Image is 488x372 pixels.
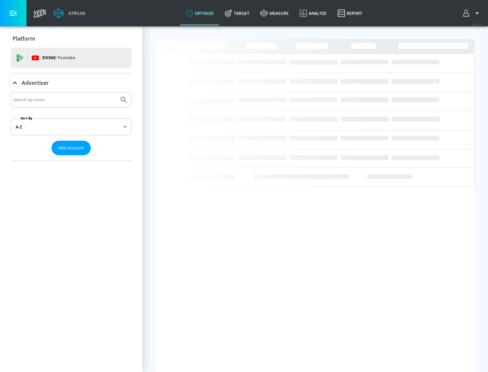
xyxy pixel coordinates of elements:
[11,48,131,68] div: DV360: Youtube
[11,29,131,48] div: Platform
[42,54,75,62] p: DV360:
[180,1,219,25] a: optimize
[332,1,368,25] a: Report
[11,73,131,92] div: Advertiser
[52,141,91,155] button: Add Account
[11,92,131,161] div: Advertiser
[11,118,131,135] div: A-Z
[219,1,255,25] a: Target
[66,10,85,16] div: Atrium
[54,8,85,18] a: Atrium
[22,79,49,87] p: Advertiser
[19,116,34,120] label: Sort By
[255,1,294,25] a: measure
[14,95,116,104] input: Search by name
[11,155,131,161] nav: list of Advertiser
[58,144,84,152] span: Add Account
[57,54,75,61] p: Youtube
[13,35,35,42] p: Platform
[472,22,481,26] span: v 4.25.4
[294,1,332,25] a: Analyze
